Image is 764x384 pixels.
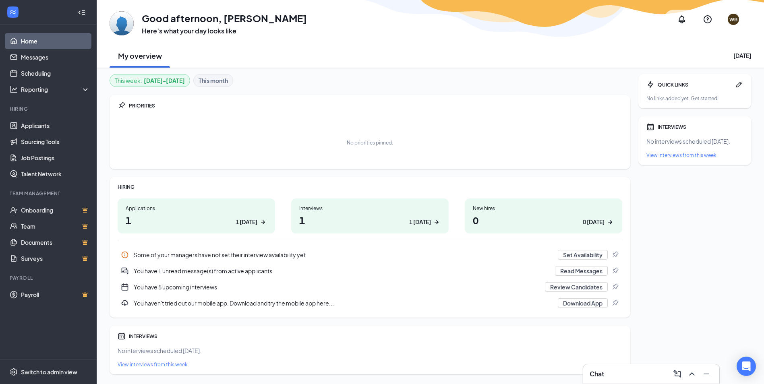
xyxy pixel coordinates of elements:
[118,198,275,233] a: Applications11 [DATE]ArrowRight
[611,299,619,307] svg: Pin
[121,267,129,275] svg: DoubleChatActive
[118,51,162,61] h2: My overview
[555,266,608,276] button: Read Messages
[658,124,743,130] div: INTERVIEWS
[671,367,684,380] button: ComposeMessage
[21,65,90,81] a: Scheduling
[121,299,129,307] svg: Download
[118,247,622,263] a: InfoSome of your managers have not set their interview availability yetSet AvailabilityPin
[10,85,18,93] svg: Analysis
[21,202,90,218] a: OnboardingCrown
[347,139,393,146] div: No priorities pinned.
[737,357,756,376] div: Open Intercom Messenger
[702,369,711,379] svg: Minimize
[473,205,614,212] div: New hires
[590,370,604,378] h3: Chat
[129,102,622,109] div: PRIORITIES
[473,213,614,227] h1: 0
[134,283,540,291] div: You have 5 upcoming interviews
[677,14,687,24] svg: Notifications
[646,95,743,102] div: No links added yet. Get started!
[21,134,90,150] a: Sourcing Tools
[729,16,737,23] div: WB
[558,250,608,260] button: Set Availability
[545,282,608,292] button: Review Candidates
[115,76,185,85] div: This week :
[433,218,441,226] svg: ArrowRight
[291,198,449,233] a: Interviews11 [DATE]ArrowRight
[646,152,743,159] a: View interviews from this week
[703,14,712,24] svg: QuestionInfo
[134,299,553,307] div: You haven't tried out our mobile app. Download and try the mobile app here...
[118,295,622,311] div: You haven't tried out our mobile app. Download and try the mobile app here...
[118,263,622,279] div: You have 1 unread message(s) from active applicants
[21,118,90,134] a: Applicants
[10,275,88,281] div: Payroll
[583,218,605,226] div: 0 [DATE]
[646,123,654,131] svg: Calendar
[118,184,622,190] div: HIRING
[118,295,622,311] a: DownloadYou haven't tried out our mobile app. Download and try the mobile app here...Download AppPin
[118,247,622,263] div: Some of your managers have not set their interview availability yet
[673,369,682,379] svg: ComposeMessage
[685,367,698,380] button: ChevronUp
[299,205,441,212] div: Interviews
[110,11,134,35] img: Wade Boger
[126,213,267,227] h1: 1
[259,218,267,226] svg: ArrowRight
[558,298,608,308] button: Download App
[611,251,619,259] svg: Pin
[733,52,751,60] div: [DATE]
[687,369,697,379] svg: ChevronUp
[21,287,90,303] a: PayrollCrown
[78,8,86,17] svg: Collapse
[21,368,77,376] div: Switch to admin view
[21,218,90,234] a: TeamCrown
[465,198,622,233] a: New hires00 [DATE]ArrowRight
[21,150,90,166] a: Job Postings
[21,49,90,65] a: Messages
[21,234,90,250] a: DocumentsCrown
[606,218,614,226] svg: ArrowRight
[118,279,622,295] a: CalendarNewYou have 5 upcoming interviewsReview CandidatesPin
[118,263,622,279] a: DoubleChatActiveYou have 1 unread message(s) from active applicantsRead MessagesPin
[409,218,431,226] div: 1 [DATE]
[658,81,732,88] div: QUICK LINKS
[10,190,88,197] div: Team Management
[10,105,88,112] div: Hiring
[21,85,90,93] div: Reporting
[21,250,90,266] a: SurveysCrown
[142,27,307,35] h3: Here’s what your day looks like
[126,205,267,212] div: Applications
[611,267,619,275] svg: Pin
[236,218,257,226] div: 1 [DATE]
[10,368,18,376] svg: Settings
[646,81,654,89] svg: Bolt
[199,76,228,85] b: This month
[118,332,126,340] svg: Calendar
[735,81,743,89] svg: Pen
[129,333,622,340] div: INTERVIEWS
[611,283,619,291] svg: Pin
[118,101,126,109] svg: Pin
[9,8,17,16] svg: WorkstreamLogo
[134,251,553,259] div: Some of your managers have not set their interview availability yet
[118,347,622,355] div: No interviews scheduled [DATE].
[299,213,441,227] h1: 1
[646,137,743,145] div: No interviews scheduled [DATE].
[118,361,622,368] a: View interviews from this week
[121,251,129,259] svg: Info
[134,267,550,275] div: You have 1 unread message(s) from active applicants
[21,166,90,182] a: Talent Network
[121,283,129,291] svg: CalendarNew
[144,76,185,85] b: [DATE] - [DATE]
[142,11,307,25] h1: Good afternoon, [PERSON_NAME]
[21,33,90,49] a: Home
[700,367,713,380] button: Minimize
[118,279,622,295] div: You have 5 upcoming interviews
